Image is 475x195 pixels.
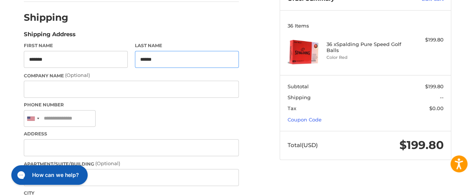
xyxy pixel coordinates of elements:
[404,36,443,44] div: $199.80
[288,105,296,111] span: Tax
[326,41,403,54] h4: 36 x Spalding Pure Speed Golf Balls
[288,117,322,123] a: Coupon Code
[65,72,90,78] small: (Optional)
[8,163,90,187] iframe: Gorgias live chat messenger
[326,54,403,61] li: Color Red
[24,160,239,167] label: Apartment/Suite/Building
[24,131,239,137] label: Address
[135,42,239,49] label: Last Name
[24,42,128,49] label: First Name
[24,72,239,79] label: Company Name
[288,23,444,29] h3: 36 Items
[95,160,120,166] small: (Optional)
[413,175,475,195] iframe: Google Customer Reviews
[425,83,444,89] span: $199.80
[288,94,311,100] span: Shipping
[24,30,76,42] legend: Shipping Address
[429,105,444,111] span: $0.00
[288,141,318,149] span: Total (USD)
[24,12,68,23] h2: Shipping
[440,94,444,100] span: --
[288,83,309,89] span: Subtotal
[24,111,42,127] div: United States: +1
[399,138,444,152] span: $199.80
[24,101,239,108] label: Phone Number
